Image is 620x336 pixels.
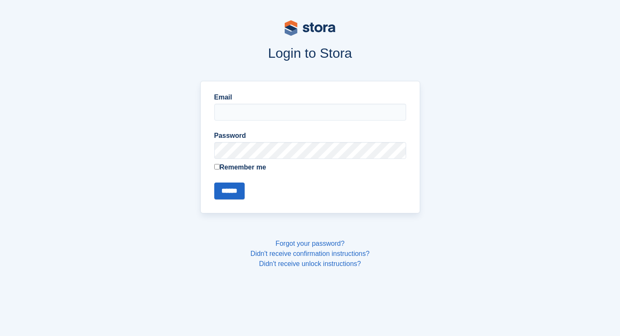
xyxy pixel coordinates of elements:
h1: Login to Stora [39,46,581,61]
label: Password [214,131,406,141]
a: Didn't receive unlock instructions? [259,260,361,267]
input: Remember me [214,164,220,169]
label: Email [214,92,406,102]
a: Forgot your password? [275,240,345,247]
img: stora-logo-53a41332b3708ae10de48c4981b4e9114cc0af31d8433b30ea865607fb682f29.svg [285,20,335,36]
a: Didn't receive confirmation instructions? [251,250,369,257]
label: Remember me [214,162,406,172]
